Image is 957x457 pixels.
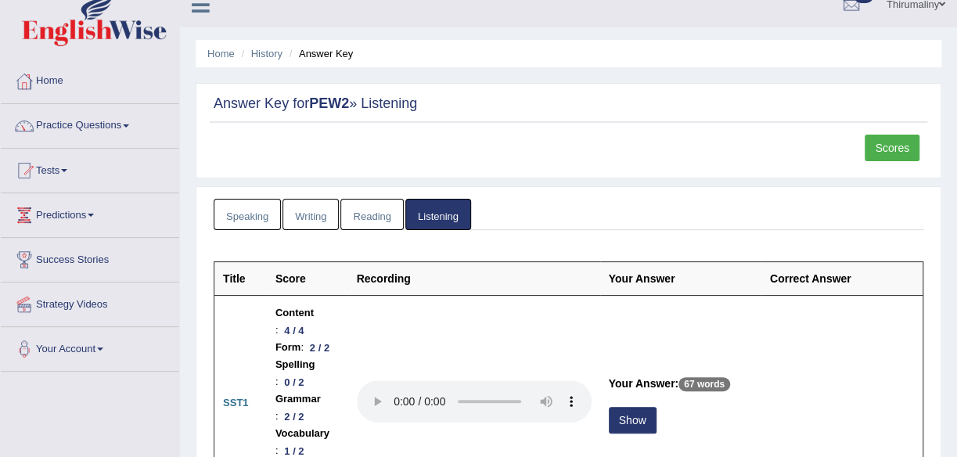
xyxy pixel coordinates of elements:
a: Speaking [214,199,281,231]
b: Form [275,339,301,356]
th: Correct Answer [761,262,923,296]
a: Practice Questions [1,104,179,143]
a: Home [1,59,179,99]
strong: PEW2 [309,95,349,111]
div: 4 / 4 [278,322,310,339]
h2: Answer Key for » Listening [214,96,923,112]
a: Scores [865,135,919,161]
li: Answer Key [286,46,354,61]
b: Grammar [275,390,321,408]
li: : [275,356,340,390]
b: Vocabulary [275,425,329,442]
a: Your Account [1,327,179,366]
div: 2 / 2 [278,408,310,425]
b: Your Answer: [609,377,678,390]
a: Success Stories [1,238,179,277]
a: History [251,48,282,59]
div: 2 / 2 [304,340,336,356]
a: Predictions [1,193,179,232]
a: Writing [282,199,339,231]
a: Tests [1,149,179,188]
li: : [275,339,340,356]
p: 67 words [678,377,730,391]
th: Recording [348,262,600,296]
li: : [275,390,340,425]
th: Score [267,262,348,296]
a: Reading [340,199,403,231]
li: : [275,304,340,339]
a: Strategy Videos [1,282,179,322]
b: Spelling [275,356,315,373]
b: Content [275,304,314,322]
th: Your Answer [600,262,761,296]
button: Show [609,407,657,434]
a: Listening [405,199,471,231]
b: SST1 [223,397,249,408]
th: Title [214,262,267,296]
div: 0 / 2 [278,374,310,390]
a: Home [207,48,235,59]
